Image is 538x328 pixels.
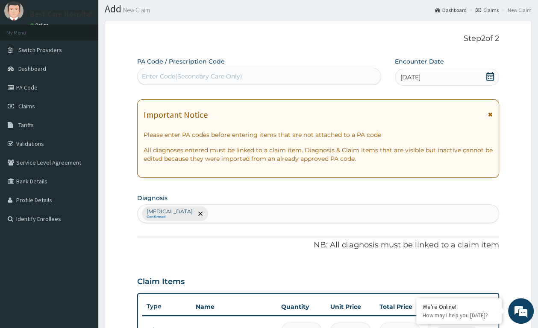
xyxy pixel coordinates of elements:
[144,110,208,119] h1: Important Notice
[137,34,499,44] p: Step 2 of 2
[30,10,92,18] p: Best Care Hospital
[50,107,118,194] span: We're online!
[144,146,493,163] p: All diagnoses entered must be linked to a claim item. Diagnosis & Claim Items that are visible bu...
[375,298,424,315] th: Total Price
[30,22,50,28] a: Online
[500,6,532,14] li: New Claim
[191,298,277,315] th: Name
[197,210,204,218] span: remove selection option
[147,215,193,219] small: Confirmed
[400,73,420,81] span: [DATE]
[18,46,62,54] span: Switch Providers
[140,4,161,25] div: Minimize live chat window
[18,121,34,129] span: Tariffs
[105,3,532,15] h1: Add
[476,6,499,14] a: Claims
[18,102,35,110] span: Claims
[16,43,35,64] img: d_794563401_company_1708531726252_794563401
[435,6,467,14] a: Dashboard
[142,299,191,314] th: Type
[4,233,163,263] textarea: Type your message and hit 'Enter'
[121,7,150,13] small: New Claim
[147,208,193,215] p: [MEDICAL_DATA]
[137,194,168,202] label: Diagnosis
[18,65,46,73] span: Dashboard
[4,1,24,20] img: User Image
[44,48,144,59] div: Chat with us now
[137,277,185,287] h3: Claim Items
[137,240,499,251] p: NB: All diagnosis must be linked to a claim item
[326,298,375,315] th: Unit Price
[277,298,326,315] th: Quantity
[423,303,495,311] div: We're Online!
[423,312,495,319] p: How may I help you today?
[144,131,493,139] p: Please enter PA codes before entering items that are not attached to a PA code
[142,72,242,81] div: Enter Code(Secondary Care Only)
[395,57,444,66] label: Encounter Date
[137,57,225,66] label: PA Code / Prescription Code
